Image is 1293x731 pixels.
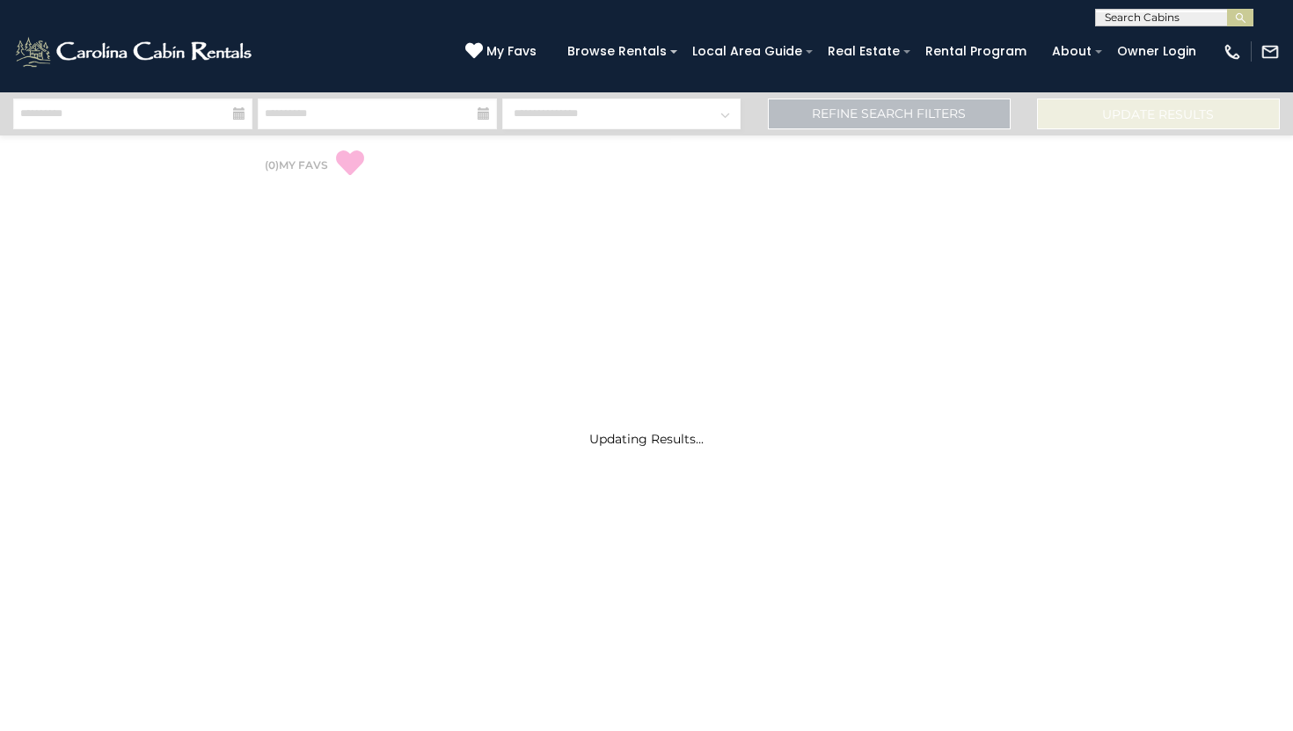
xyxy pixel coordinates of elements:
[683,38,811,65] a: Local Area Guide
[1108,38,1205,65] a: Owner Login
[1223,42,1242,62] img: phone-regular-white.png
[465,42,541,62] a: My Favs
[917,38,1035,65] a: Rental Program
[486,42,537,61] span: My Favs
[1260,42,1280,62] img: mail-regular-white.png
[1043,38,1100,65] a: About
[819,38,909,65] a: Real Estate
[559,38,676,65] a: Browse Rentals
[13,34,257,69] img: White-1-2.png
